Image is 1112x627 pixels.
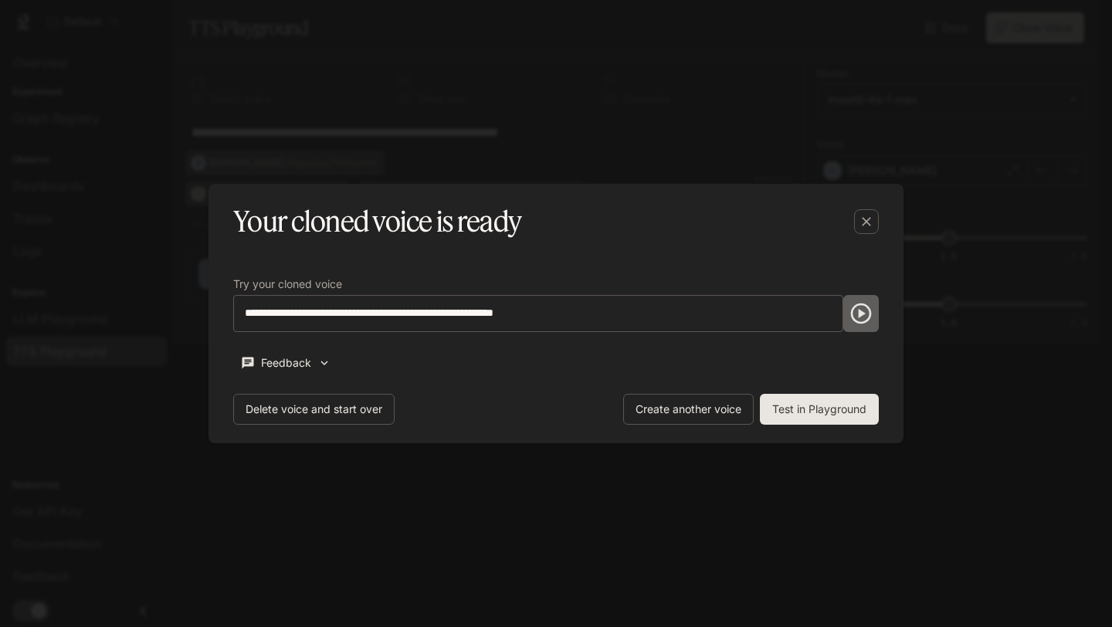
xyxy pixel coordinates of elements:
[233,279,342,290] p: Try your cloned voice
[233,394,395,425] button: Delete voice and start over
[623,394,754,425] button: Create another voice
[233,351,338,376] button: Feedback
[760,394,879,425] button: Test in Playground
[233,202,521,241] h5: Your cloned voice is ready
